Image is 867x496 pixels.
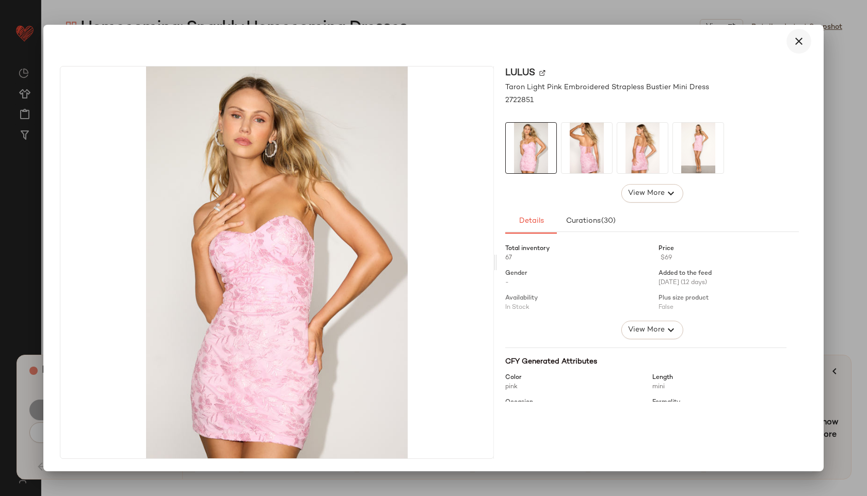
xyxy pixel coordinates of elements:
[505,66,535,80] span: Lulus
[539,70,545,76] img: svg%3e
[627,187,664,200] span: View More
[621,321,683,339] button: View More
[617,123,668,173] img: 2722851_04_back_2025-09-04.jpg
[506,123,556,173] img: 2722851_01_hero_2025-09-04.jpg
[601,217,616,225] span: (30)
[561,123,612,173] img: 2722851_02_front_2025-09-04.jpg
[673,123,724,173] img: 2722851_05_fullbody_2025-09-04.jpg
[505,356,786,367] div: CFY Generated Attributes
[565,217,616,225] span: Curations
[60,67,493,458] img: 2722851_01_hero_2025-09-04.jpg
[505,82,709,93] span: Taron Light Pink Embroidered Strapless Bustier Mini Dress
[621,184,683,203] button: View More
[518,217,543,225] span: Details
[627,324,664,336] span: View More
[505,95,534,106] span: 2722851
